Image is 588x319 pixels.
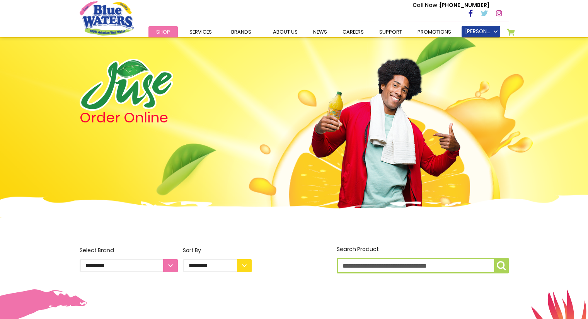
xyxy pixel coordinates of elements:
[80,1,134,35] a: store logo
[265,26,305,37] a: about us
[337,245,509,273] label: Search Product
[305,26,335,37] a: News
[183,259,252,272] select: Sort By
[372,26,410,37] a: support
[231,28,251,36] span: Brands
[310,44,461,210] img: man.png
[189,28,212,36] span: Services
[412,1,440,9] span: Call Now :
[80,59,173,111] img: logo
[80,246,178,272] label: Select Brand
[410,26,459,37] a: Promotions
[156,28,170,36] span: Shop
[337,258,509,273] input: Search Product
[462,26,500,37] a: [PERSON_NAME]
[335,26,372,37] a: careers
[80,111,252,125] h4: Order Online
[80,259,178,272] select: Select Brand
[183,246,252,255] div: Sort By
[494,258,509,273] button: Search Product
[412,1,489,9] p: [PHONE_NUMBER]
[497,261,506,270] img: search-icon.png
